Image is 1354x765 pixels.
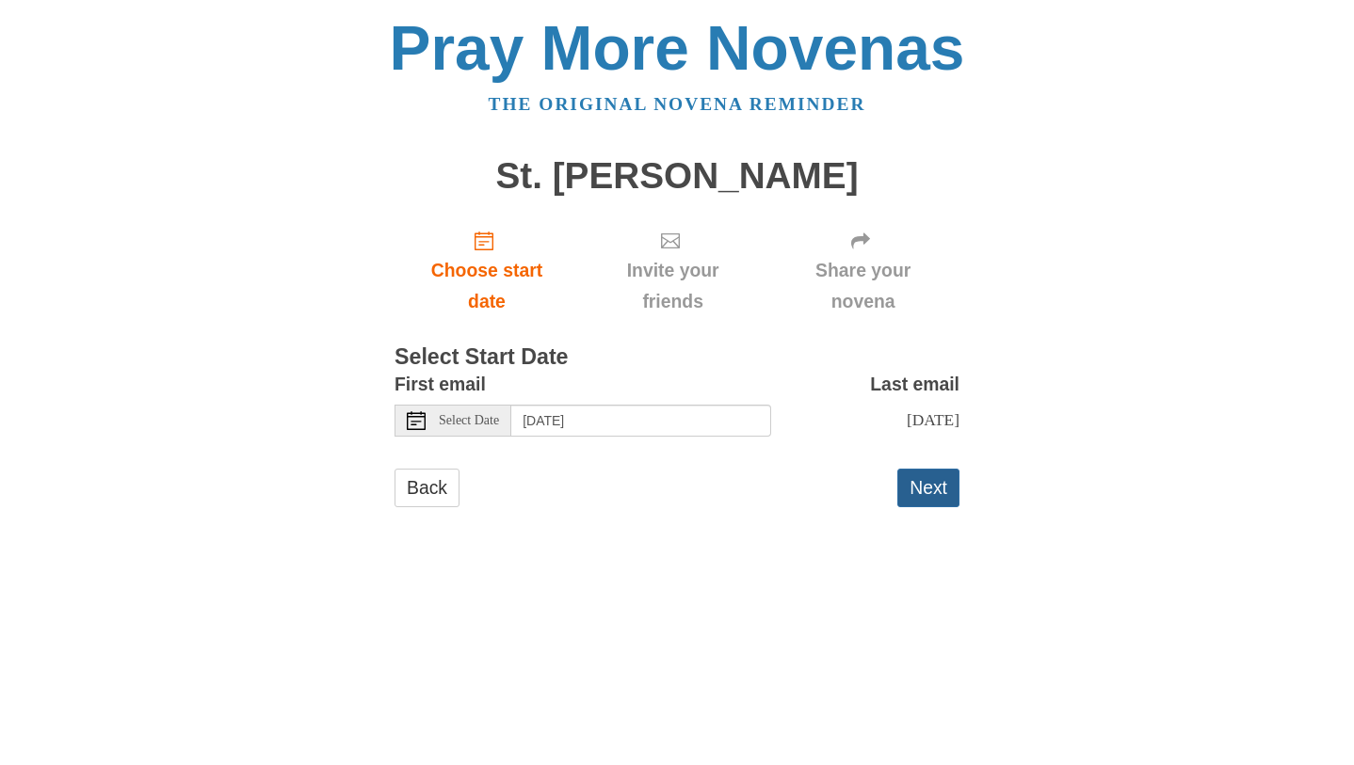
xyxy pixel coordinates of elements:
[439,414,499,427] span: Select Date
[395,345,959,370] h3: Select Start Date
[395,156,959,197] h1: St. [PERSON_NAME]
[489,94,866,114] a: The original novena reminder
[897,469,959,507] button: Next
[785,255,941,317] span: Share your novena
[413,255,560,317] span: Choose start date
[395,215,579,327] a: Choose start date
[907,410,959,429] span: [DATE]
[870,369,959,400] label: Last email
[395,469,459,507] a: Back
[579,215,766,327] div: Click "Next" to confirm your start date first.
[395,369,486,400] label: First email
[390,13,965,83] a: Pray More Novenas
[766,215,959,327] div: Click "Next" to confirm your start date first.
[598,255,748,317] span: Invite your friends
